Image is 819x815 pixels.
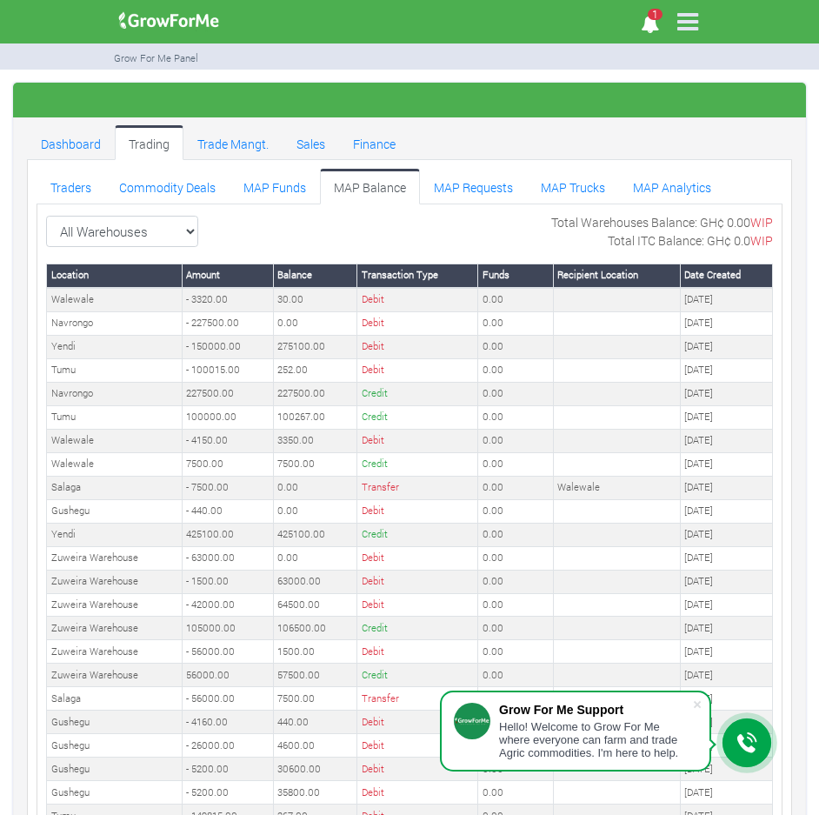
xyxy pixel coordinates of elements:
td: Debit [357,311,478,335]
td: Transfer [357,476,478,499]
td: 100000.00 [182,405,273,429]
td: 105000.00 [182,617,273,640]
th: Date Created [680,264,772,287]
td: Debit [357,335,478,358]
td: Zuweira [553,687,680,711]
th: Funds [478,264,553,287]
td: 0.00 [478,617,553,640]
td: [DATE] [680,476,772,499]
td: 0.00 [478,452,553,476]
td: 30.00 [273,288,356,311]
td: [DATE] [680,429,772,452]
td: 100267.00 [273,405,356,429]
td: 440.00 [273,711,356,734]
td: 0.00 [478,523,553,546]
td: 0.00 [478,570,553,593]
a: Trade Mangt. [183,125,283,160]
span: 1 [648,9,663,20]
td: 0.00 [478,311,553,335]
td: Transfer [357,687,478,711]
td: 63000.00 [273,570,356,593]
td: [DATE] [680,499,772,523]
td: - 150000.00 [182,335,273,358]
td: 0.00 [478,499,553,523]
td: Debit [357,288,478,311]
td: 56000.00 [182,664,273,687]
a: Traders [37,169,105,204]
td: Walewale [47,288,183,311]
td: [DATE] [680,664,772,687]
td: 275100.00 [273,335,356,358]
td: Credit [357,617,478,640]
a: MAP Funds [230,169,320,204]
td: Debit [357,429,478,452]
td: 0.00 [273,311,356,335]
td: Credit [357,382,478,405]
td: [DATE] [680,617,772,640]
td: Credit [357,405,478,429]
a: MAP Analytics [619,169,725,204]
td: [DATE] [680,593,772,617]
td: [DATE] [680,711,772,734]
td: 0.00 [478,335,553,358]
td: [DATE] [680,523,772,546]
th: Location [47,264,183,287]
td: [DATE] [680,781,772,805]
th: Balance [273,264,356,287]
div: Grow For Me Support [499,703,692,717]
td: Zuweira Warehouse [47,593,183,617]
td: [DATE] [680,288,772,311]
td: Debit [357,499,478,523]
td: Gushegu [47,711,183,734]
th: Amount [182,264,273,287]
a: Commodity Deals [105,169,230,204]
td: 35800.00 [273,781,356,805]
span: WIP [750,232,773,249]
td: Navrongo [47,382,183,405]
td: 227500.00 [182,382,273,405]
a: MAP Trucks [527,169,619,204]
td: - 5200.00 [182,758,273,781]
td: Zuweira Warehouse [47,617,183,640]
div: Hello! Welcome to Grow For Me where everyone can farm and trade Agric commodities. I'm here to help. [499,720,692,759]
td: Debit [357,758,478,781]
td: - 7500.00 [182,476,273,499]
td: Yendi [47,335,183,358]
td: Gushegu [47,781,183,805]
a: MAP Requests [420,169,527,204]
td: 1500.00 [273,640,356,664]
td: 7500.00 [273,687,356,711]
td: Tumu [47,358,183,382]
a: Trading [115,125,183,160]
td: Tumu [47,405,183,429]
td: 0.00 [478,664,553,687]
td: 227500.00 [273,382,356,405]
td: [DATE] [680,405,772,429]
td: [DATE] [680,570,772,593]
td: - 63000.00 [182,546,273,570]
td: - 3320.00 [182,288,273,311]
td: 0.00 [478,405,553,429]
td: [DATE] [680,687,772,711]
td: - 227500.00 [182,311,273,335]
td: Credit [357,452,478,476]
td: Credit [357,523,478,546]
td: Debit [357,711,478,734]
td: 7500.00 [273,452,356,476]
td: - 100015.00 [182,358,273,382]
td: [DATE] [680,546,772,570]
td: Credit [357,664,478,687]
td: Salaga [47,687,183,711]
td: - 4160.00 [182,711,273,734]
td: - 56000.00 [182,687,273,711]
td: Debit [357,593,478,617]
td: 0.00 [273,499,356,523]
img: growforme image [113,3,225,38]
td: Gushegu [47,734,183,758]
td: - 1500.00 [182,570,273,593]
td: Debit [357,734,478,758]
td: - 5200.00 [182,781,273,805]
td: 0.00 [478,546,553,570]
p: Total ITC Balance: GH¢ 0.0 [608,231,773,250]
td: Zuweira Warehouse [47,640,183,664]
